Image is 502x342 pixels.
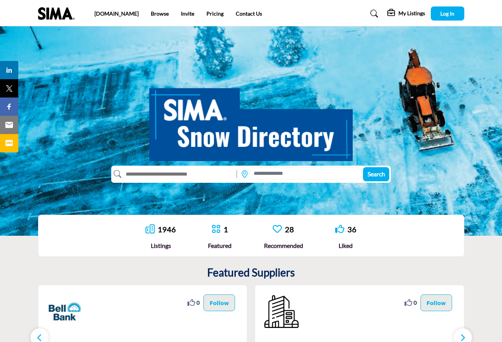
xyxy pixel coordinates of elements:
[197,299,200,307] span: 0
[420,294,452,311] button: Follow
[368,170,385,177] span: Search
[347,225,357,234] a: 36
[264,294,299,329] img: Evolution Edges
[38,7,78,20] img: Site Logo
[208,241,232,250] div: Featured
[285,225,294,234] a: 28
[158,225,176,234] a: 1946
[48,294,82,329] img: Bell Insurance
[207,266,295,279] h2: Featured Suppliers
[209,299,229,307] p: Follow
[224,225,228,234] a: 1
[211,224,221,235] a: Go to Featured
[203,294,235,311] button: Follow
[181,10,194,17] a: Invite
[440,10,454,17] span: Log In
[151,10,169,17] a: Browse
[387,9,425,18] div: My Listings
[414,299,417,307] span: 0
[236,10,262,17] a: Contact Us
[264,241,303,250] div: Recommended
[273,224,282,235] a: Go to Recommended
[335,241,357,250] div: Liked
[427,299,446,307] p: Follow
[363,167,389,181] button: Search
[145,241,176,250] div: Listings
[235,168,239,180] img: Rectangle%203585.svg
[206,10,224,17] a: Pricing
[363,8,383,20] a: Search
[398,10,425,17] h5: My Listings
[335,224,344,233] i: Go to Liked
[431,6,464,21] button: Log In
[149,80,353,161] img: SIMA Snow Directory
[94,10,139,17] a: [DOMAIN_NAME]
